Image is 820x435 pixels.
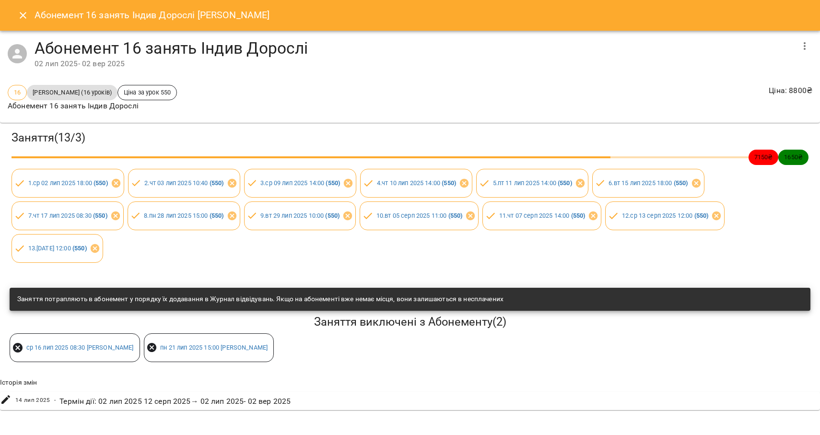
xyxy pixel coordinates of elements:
[35,38,793,58] h4: Абонемент 16 занять Індив Дорослі
[144,179,223,187] a: 2.чт 03 лип 2025 10:40 (550)
[8,100,177,112] p: Абонемент 16 занять Індив Дорослі
[778,153,808,162] span: 1650 ₴
[28,245,87,252] a: 13.[DATE] 12:00 (550)
[12,201,124,230] div: 7.чт 17 лип 2025 08:30 (550)
[12,4,35,27] button: Close
[12,130,808,145] h3: Заняття ( 13 / 3 )
[210,212,224,219] b: ( 550 )
[28,179,108,187] a: 1.ср 02 лип 2025 18:00 (550)
[17,291,504,308] div: Заняття потрапляють в абонемент у порядку їх додавання в Журнал відвідувань. Якщо на абонементі в...
[482,201,601,230] div: 11.чт 07 серп 2025 14:00 (550)
[448,212,463,219] b: ( 550 )
[128,169,240,198] div: 2.чт 03 лип 2025 10:40 (550)
[244,201,356,230] div: 9.вт 29 лип 2025 10:00 (550)
[694,212,709,219] b: ( 550 )
[12,234,103,263] div: 13.[DATE] 12:00 (550)
[558,179,572,187] b: ( 550 )
[476,169,588,198] div: 5.пт 11 лип 2025 14:00 (550)
[58,394,293,409] div: Термін дії : 02 лип 2025 12 серп 2025 → 02 лип 2025 - 02 вер 2025
[210,179,224,187] b: ( 550 )
[571,212,586,219] b: ( 550 )
[12,169,124,198] div: 1.ср 02 лип 2025 18:00 (550)
[493,179,572,187] a: 5.пт 11 лип 2025 14:00 (550)
[128,201,240,230] div: 8.пн 28 лип 2025 15:00 (550)
[160,344,268,351] a: пн 21 лип 2025 15:00 [PERSON_NAME]
[54,396,56,405] span: -
[769,85,812,96] p: Ціна : 8800 ₴
[93,212,107,219] b: ( 550 )
[27,88,117,97] span: [PERSON_NAME] (16 уроків)
[15,396,50,405] span: 14 лип 2025
[442,179,456,187] b: ( 550 )
[28,212,107,219] a: 7.чт 17 лип 2025 08:30 (550)
[72,245,87,252] b: ( 550 )
[749,153,779,162] span: 7150 ₴
[674,179,688,187] b: ( 550 )
[605,201,725,230] div: 12.ср 13 серп 2025 12:00 (550)
[26,344,134,351] a: ср 16 лип 2025 08:30 [PERSON_NAME]
[118,88,176,97] span: Ціна за урок 550
[360,169,472,198] div: 4.чт 10 лип 2025 14:00 (550)
[592,169,704,198] div: 6.вт 15 лип 2025 18:00 (550)
[10,315,810,329] h5: Заняття виключені з Абонементу ( 2 )
[609,179,688,187] a: 6.вт 15 лип 2025 18:00 (550)
[325,212,340,219] b: ( 550 )
[94,179,108,187] b: ( 550 )
[35,58,793,70] div: 02 лип 2025 - 02 вер 2025
[35,8,270,23] h6: Абонемент 16 занять Індив Дорослі [PERSON_NAME]
[360,201,479,230] div: 10.вт 05 серп 2025 11:00 (550)
[260,179,340,187] a: 3.ср 09 лип 2025 14:00 (550)
[376,212,462,219] a: 10.вт 05 серп 2025 11:00 (550)
[377,179,456,187] a: 4.чт 10 лип 2025 14:00 (550)
[326,179,340,187] b: ( 550 )
[144,212,223,219] a: 8.пн 28 лип 2025 15:00 (550)
[499,212,585,219] a: 11.чт 07 серп 2025 14:00 (550)
[244,169,357,198] div: 3.ср 09 лип 2025 14:00 (550)
[260,212,340,219] a: 9.вт 29 лип 2025 10:00 (550)
[622,212,708,219] a: 12.ср 13 серп 2025 12:00 (550)
[8,88,26,97] span: 16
